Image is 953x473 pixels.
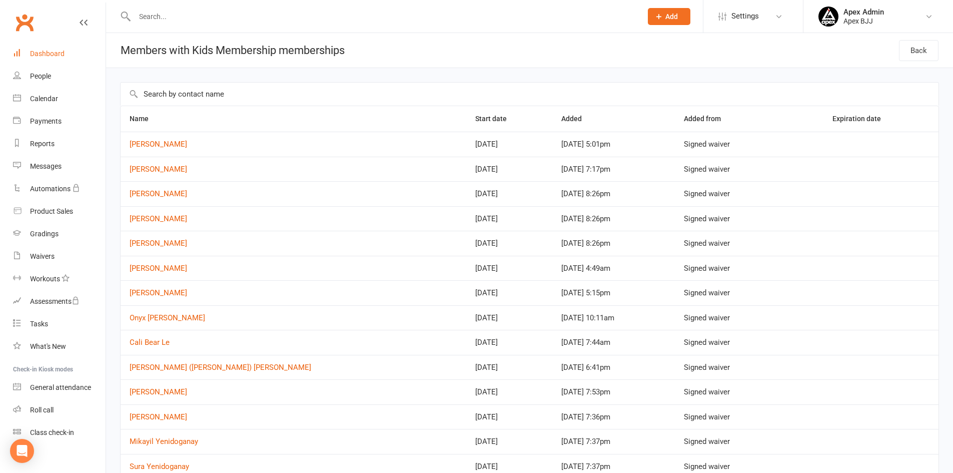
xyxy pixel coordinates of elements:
[561,239,610,248] span: [DATE] 8:26pm
[30,297,80,305] div: Assessments
[561,437,610,446] span: [DATE] 7:37pm
[684,437,730,446] span: Signed waiver
[130,363,311,372] a: [PERSON_NAME] ([PERSON_NAME]) [PERSON_NAME]
[130,462,189,471] a: Sura Yenidoganay
[13,313,106,335] a: Tasks
[648,8,690,25] button: Add
[13,178,106,200] a: Automations
[130,313,205,322] a: Onyx [PERSON_NAME]
[13,245,106,268] a: Waivers
[561,214,610,223] span: [DATE] 8:26pm
[30,72,51,80] div: People
[130,412,187,421] a: [PERSON_NAME]
[475,239,498,248] span: [DATE]
[684,363,730,372] span: Signed waiver
[13,268,106,290] a: Workouts
[130,165,187,174] a: [PERSON_NAME]
[475,338,498,347] span: [DATE]
[843,17,884,26] div: Apex BJJ
[132,10,635,24] input: Search...
[13,43,106,65] a: Dashboard
[30,342,66,350] div: What's New
[130,189,187,198] a: [PERSON_NAME]
[13,335,106,358] a: What's New
[475,462,498,471] span: [DATE]
[561,264,610,273] span: [DATE] 4:49am
[684,412,730,421] span: Signed waiver
[13,376,106,399] a: General attendance kiosk mode
[30,320,48,328] div: Tasks
[475,288,498,297] span: [DATE]
[30,406,54,414] div: Roll call
[561,363,610,372] span: [DATE] 6:41pm
[30,252,55,260] div: Waivers
[13,88,106,110] a: Calendar
[13,65,106,88] a: People
[475,140,498,149] span: [DATE]
[684,140,730,149] span: Signed waiver
[30,140,55,148] div: Reports
[552,106,675,132] th: Added
[30,185,71,193] div: Automations
[12,10,37,35] a: Clubworx
[684,338,730,347] span: Signed waiver
[130,288,187,297] a: [PERSON_NAME]
[684,189,730,198] span: Signed waiver
[130,140,187,149] a: [PERSON_NAME]
[30,383,91,391] div: General attendance
[561,288,610,297] span: [DATE] 5:15pm
[665,13,678,21] span: Add
[13,200,106,223] a: Product Sales
[475,165,498,174] span: [DATE]
[130,264,187,273] a: [PERSON_NAME]
[684,214,730,223] span: Signed waiver
[106,33,345,68] h1: Members with Kids Membership memberships
[13,133,106,155] a: Reports
[731,5,759,28] span: Settings
[475,363,498,372] span: [DATE]
[475,189,498,198] span: [DATE]
[30,117,62,125] div: Payments
[843,8,884,17] div: Apex Admin
[130,437,198,446] a: Mikayil Yenidoganay
[30,95,58,103] div: Calendar
[130,387,187,396] a: [PERSON_NAME]
[13,155,106,178] a: Messages
[30,428,74,436] div: Class check-in
[675,106,823,132] th: Added from
[561,387,610,396] span: [DATE] 7:53pm
[13,421,106,444] a: Class kiosk mode
[30,50,65,58] div: Dashboard
[561,412,610,421] span: [DATE] 7:36pm
[684,462,730,471] span: Signed waiver
[10,439,34,463] div: Open Intercom Messenger
[475,264,498,273] span: [DATE]
[30,230,59,238] div: Gradings
[475,214,498,223] span: [DATE]
[475,437,498,446] span: [DATE]
[684,165,730,174] span: Signed waiver
[561,189,610,198] span: [DATE] 8:26pm
[466,106,552,132] th: Start date
[684,239,730,248] span: Signed waiver
[684,264,730,273] span: Signed waiver
[684,313,730,322] span: Signed waiver
[30,162,62,170] div: Messages
[823,106,938,132] th: Expiration date
[475,387,498,396] span: [DATE]
[121,83,938,106] input: Search by contact name
[30,275,60,283] div: Workouts
[130,338,170,347] a: Cali Bear Le
[130,239,187,248] a: [PERSON_NAME]
[561,313,614,322] span: [DATE] 10:11am
[13,290,106,313] a: Assessments
[475,412,498,421] span: [DATE]
[561,462,610,471] span: [DATE] 7:37pm
[13,110,106,133] a: Payments
[899,40,938,61] a: Back
[561,165,610,174] span: [DATE] 7:17pm
[130,214,187,223] a: [PERSON_NAME]
[30,207,73,215] div: Product Sales
[475,313,498,322] span: [DATE]
[121,106,466,132] th: Name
